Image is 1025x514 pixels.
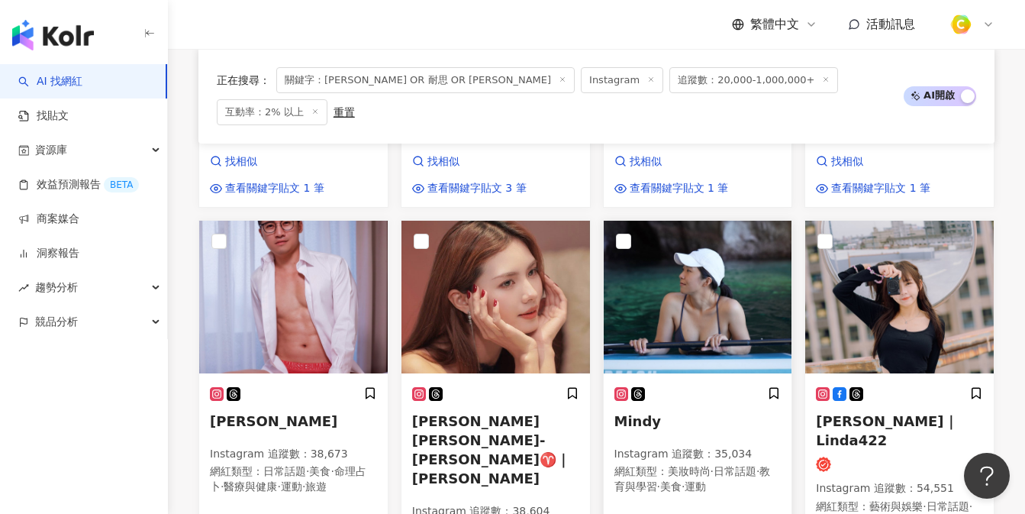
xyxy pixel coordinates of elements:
[614,464,782,494] p: 網紅類型 ：
[199,221,388,373] img: KOL Avatar
[225,154,257,170] span: 找相似
[210,413,337,429] span: [PERSON_NAME]
[660,480,682,493] span: 美食
[18,212,79,227] a: 商案媒合
[427,181,527,196] span: 查看關鍵字貼文 3 筆
[35,133,67,167] span: 資源庫
[614,154,729,170] a: 找相似
[306,465,309,477] span: ·
[630,154,662,170] span: 找相似
[412,154,527,170] a: 找相似
[412,181,527,196] a: 查看關鍵字貼文 3 筆
[816,154,930,170] a: 找相似
[35,270,78,305] span: 趨勢分析
[18,108,69,124] a: 找貼文
[614,447,782,462] p: Instagram 追蹤數 ： 35,034
[604,221,792,373] img: KOL Avatar
[12,20,94,50] img: logo
[711,465,714,477] span: ·
[401,221,590,373] img: KOL Avatar
[18,246,79,261] a: 洞察報告
[18,177,139,192] a: 效益預測報告BETA
[581,67,663,93] span: Instagram
[427,154,459,170] span: 找相似
[330,465,334,477] span: ·
[18,283,29,293] span: rise
[614,181,729,196] a: 查看關鍵字貼文 1 筆
[412,413,570,487] span: [PERSON_NAME] [PERSON_NAME]-[PERSON_NAME]♈️｜[PERSON_NAME]
[276,67,575,93] span: 關鍵字：[PERSON_NAME] OR 耐思 OR [PERSON_NAME]
[668,465,711,477] span: 美妝時尚
[685,480,706,493] span: 運動
[923,500,926,512] span: ·
[217,74,270,86] span: 正在搜尋 ：
[657,480,660,493] span: ·
[334,106,355,118] div: 重置
[210,447,377,462] p: Instagram 追蹤數 ： 38,673
[281,480,302,493] span: 運動
[750,16,799,33] span: 繁體中文
[630,181,729,196] span: 查看關鍵字貼文 1 筆
[927,500,969,512] span: 日常話題
[756,465,759,477] span: ·
[302,480,305,493] span: ·
[210,464,377,494] p: 網紅類型 ：
[964,453,1010,499] iframe: Help Scout Beacon - Open
[805,221,994,373] img: KOL Avatar
[263,465,306,477] span: 日常話題
[210,181,324,196] a: 查看關鍵字貼文 1 筆
[18,74,82,89] a: searchAI 找網紅
[221,480,224,493] span: ·
[225,181,324,196] span: 查看關鍵字貼文 1 筆
[866,17,915,31] span: 活動訊息
[831,154,863,170] span: 找相似
[714,465,756,477] span: 日常話題
[869,500,923,512] span: 藝術與娛樂
[816,181,930,196] a: 查看關鍵字貼文 1 筆
[35,305,78,339] span: 競品分析
[816,413,957,448] span: [PERSON_NAME]｜Linda422
[816,481,983,496] p: Instagram 追蹤數 ： 54,551
[969,500,972,512] span: ·
[309,465,330,477] span: 美食
[669,67,838,93] span: 追蹤數：20,000-1,000,000+
[614,413,662,429] span: Mindy
[831,181,930,196] span: 查看關鍵字貼文 1 筆
[277,480,280,493] span: ·
[682,480,685,493] span: ·
[305,480,327,493] span: 旅遊
[946,10,975,39] img: %E6%96%B9%E5%BD%A2%E7%B4%94.png
[224,480,277,493] span: 醫療與健康
[210,154,324,170] a: 找相似
[217,99,327,125] span: 互動率：2% 以上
